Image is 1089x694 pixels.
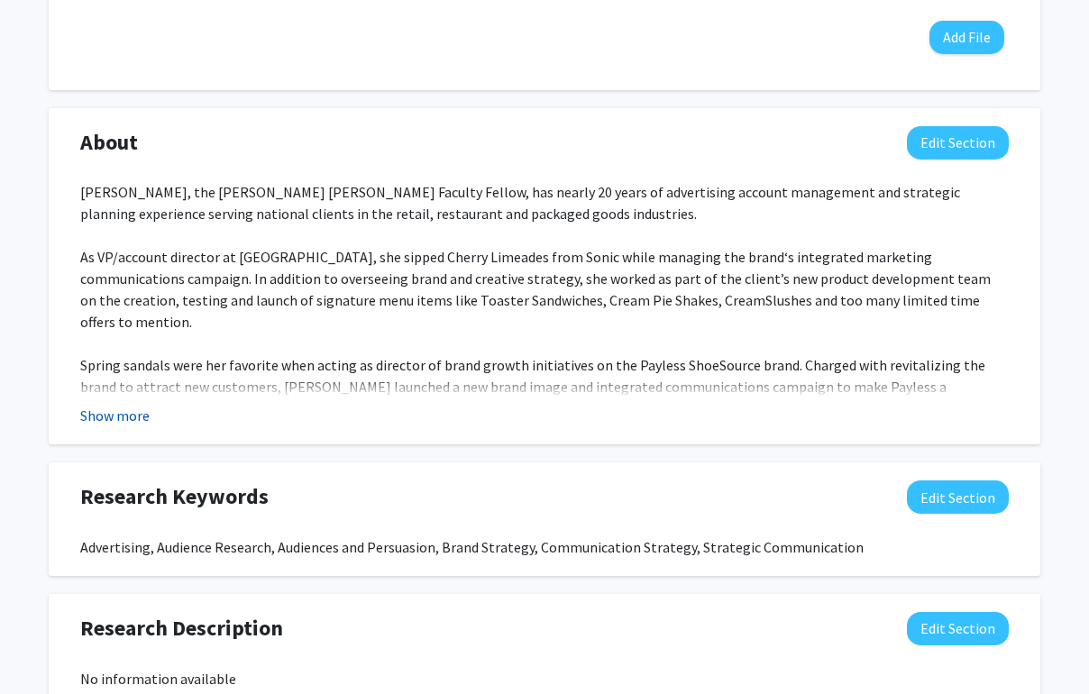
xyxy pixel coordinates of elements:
[80,405,150,426] button: Show more
[80,126,138,159] span: About
[14,613,77,680] iframe: Chat
[80,181,1009,635] div: [PERSON_NAME], the [PERSON_NAME] [PERSON_NAME] Faculty Fellow, has nearly 20 years of advertising...
[80,480,269,513] span: Research Keywords
[929,21,1004,54] button: Add File
[907,612,1009,645] button: Edit Research Description
[80,668,1009,689] div: No information available
[80,612,283,644] span: Research Description
[907,480,1009,514] button: Edit Research Keywords
[907,126,1009,160] button: Edit About
[80,536,1009,558] div: Advertising, Audience Research, Audiences and Persuasion, Brand Strategy, Communication Strategy,...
